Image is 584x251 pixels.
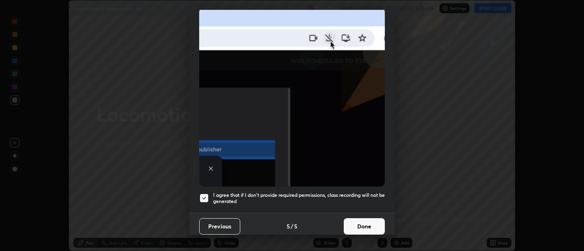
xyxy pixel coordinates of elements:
button: Previous [199,218,240,235]
h4: / [291,222,293,230]
h4: 5 [294,222,297,230]
h4: 5 [287,222,290,230]
button: Done [344,218,385,235]
img: downloads-permission-blocked.gif [199,7,385,187]
h5: I agree that if I don't provide required permissions, class recording will not be generated [213,192,385,205]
